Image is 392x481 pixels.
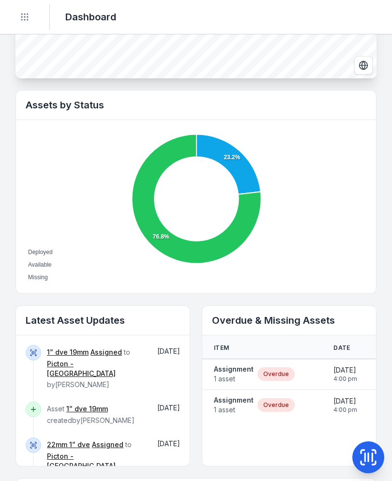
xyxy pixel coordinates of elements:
[47,451,143,471] a: Picton - [GEOGRAPHIC_DATA]
[333,344,350,352] span: Date
[28,261,51,268] span: Available
[157,404,180,412] time: 9/10/2025, 2:04:22 pm
[214,395,254,415] a: Assignment1 asset
[92,440,123,450] a: Assigned
[333,375,357,383] span: 4:00 pm
[15,8,34,26] button: Toggle navigation
[157,347,180,355] time: 9/10/2025, 2:04:46 pm
[333,365,357,375] span: [DATE]
[47,405,135,424] span: Asset created by [PERSON_NAME]
[333,406,357,414] span: 4:00 pm
[47,348,143,389] span: to by [PERSON_NAME]
[26,98,366,112] h2: Assets by Status
[354,56,373,75] button: Switch to Satellite View
[257,367,295,381] div: Overdue
[214,344,229,352] span: Item
[26,314,180,327] h2: Latest Asset Updates
[47,359,143,378] a: Picton - [GEOGRAPHIC_DATA]
[47,347,89,357] a: 1” dve 19mm
[47,440,143,481] span: to by [PERSON_NAME]
[66,404,108,414] a: 1” dve 19mm
[157,404,180,412] span: [DATE]
[214,405,254,415] span: 1 asset
[65,10,116,24] h2: Dashboard
[28,274,48,281] span: Missing
[214,364,254,384] a: Assignment1 asset
[90,347,122,357] a: Assigned
[214,364,254,374] strong: Assignment
[333,365,357,383] time: 7/10/2025, 4:00:00 pm
[214,395,254,405] strong: Assignment
[47,440,90,450] a: 22mm 1” dve
[257,398,295,412] div: Overdue
[157,439,180,448] time: 9/10/2025, 2:03:20 pm
[157,347,180,355] span: [DATE]
[28,249,53,256] span: Deployed
[157,439,180,448] span: [DATE]
[333,396,357,414] time: 7/10/2025, 4:00:00 pm
[212,314,366,327] h2: Overdue & Missing Assets
[333,396,357,406] span: [DATE]
[214,374,254,384] span: 1 asset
